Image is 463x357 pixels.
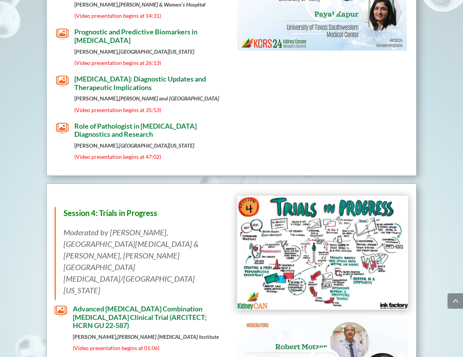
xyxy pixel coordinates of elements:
strong: [PERSON_NAME], [74,48,194,55]
em: [PERSON_NAME] & Women’s Hospital [119,1,206,8]
img: KidneyCan_Session 4 - Ink Factory _Web [237,196,408,309]
span: (Video presentation begins at 26:13) [74,59,161,66]
em: [PERSON_NAME] and [GEOGRAPHIC_DATA] [119,95,219,102]
span: Prognostic and Predictive Biomarkers in [MEDICAL_DATA] [74,27,197,44]
span: (Video presentation begins at 01:06) [73,345,159,351]
span: Role of Pathologist in [MEDICAL_DATA] Diagnostics and Research [74,122,197,139]
em: [PERSON_NAME] [MEDICAL_DATA] Institute [117,333,219,340]
strong: [PERSON_NAME], [73,333,219,340]
em: [GEOGRAPHIC_DATA][US_STATE] [119,142,194,149]
span:  [56,28,69,40]
em: Moderated by [PERSON_NAME], [GEOGRAPHIC_DATA][MEDICAL_DATA] & [PERSON_NAME], [PERSON_NAME][GEOGRA... [63,228,199,295]
span: (Video presentation begins at 35:53) [74,107,161,113]
strong: Session 4: Trials in Progress [63,208,157,218]
span: (Video presentation begins at 14:31) [74,12,161,19]
span: Advanced [MEDICAL_DATA] Combination [MEDICAL_DATA] Clinical Trial (ARCITECT; HCRN GU 22-587) [73,304,207,330]
span:  [56,75,69,87]
span:  [56,122,69,134]
span: [MEDICAL_DATA]: Diagnostic Updates and Therapeutic Implications [74,75,206,92]
em: [GEOGRAPHIC_DATA][US_STATE] [119,48,194,55]
strong: [PERSON_NAME], [74,1,206,8]
span: (Video presentation begins at 47:02) [74,153,161,160]
strong: [PERSON_NAME], [74,142,194,149]
strong: [PERSON_NAME], [74,95,219,102]
span:  [55,305,67,317]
